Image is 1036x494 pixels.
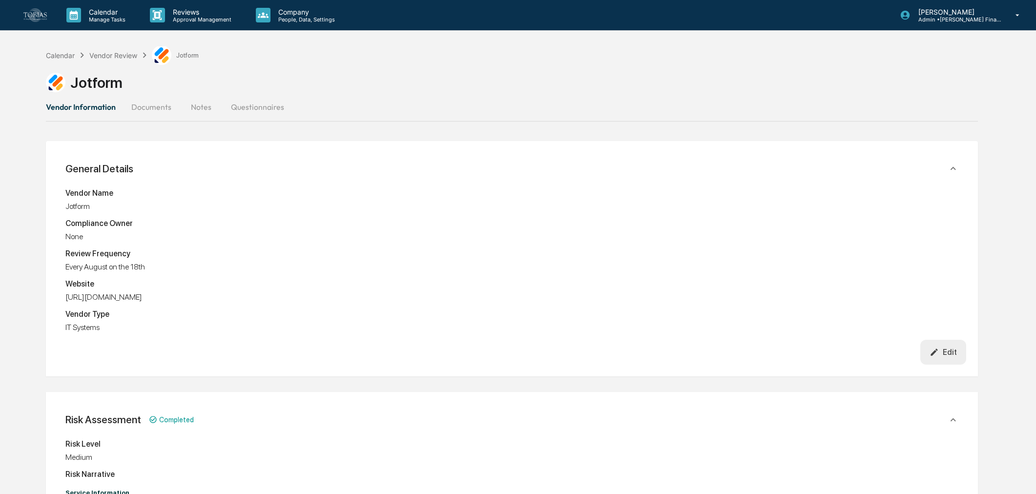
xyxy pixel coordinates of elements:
button: Questionnaires [223,95,292,119]
div: Risk Narrative [65,470,959,479]
button: Edit [920,340,967,365]
img: logo [23,8,47,21]
div: General Details [58,153,967,185]
div: Website [65,279,959,288]
div: Review Frequency [65,249,959,258]
div: Calendar [46,51,75,60]
div: Every August on the 18th [65,262,959,271]
p: Approval Management [165,16,236,23]
div: [URL][DOMAIN_NAME] [65,292,959,302]
div: IT Systems [65,323,959,332]
p: People, Data, Settings [270,16,340,23]
div: None [65,232,959,241]
p: Calendar [81,8,130,16]
div: Vendor Name [65,188,959,198]
div: Jotform [65,202,959,211]
div: Risk Level [65,439,959,449]
span: Completed [159,415,194,424]
p: Company [270,8,340,16]
p: Admin • [PERSON_NAME] Financial Advisors [911,16,1001,23]
div: Compliance Owner [65,219,959,228]
button: Documents [124,95,179,119]
div: Risk AssessmentCompleted [58,404,967,435]
div: Vendor Review [89,51,137,60]
div: General Details [58,185,967,365]
button: Notes [179,95,223,119]
div: General Details [65,163,133,175]
img: Vendor Logo [152,45,171,65]
p: Manage Tasks [81,16,130,23]
div: Jotform [46,73,978,92]
button: Vendor Information [46,95,124,119]
div: Medium [65,453,959,462]
img: Vendor Logo [46,73,65,92]
div: Jotform [152,45,199,65]
p: [PERSON_NAME] [911,8,1001,16]
div: Vendor Type [65,309,959,319]
div: Risk Assessment [65,413,141,426]
div: secondary tabs example [46,95,978,119]
p: Reviews [165,8,236,16]
div: Edit [930,348,957,357]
